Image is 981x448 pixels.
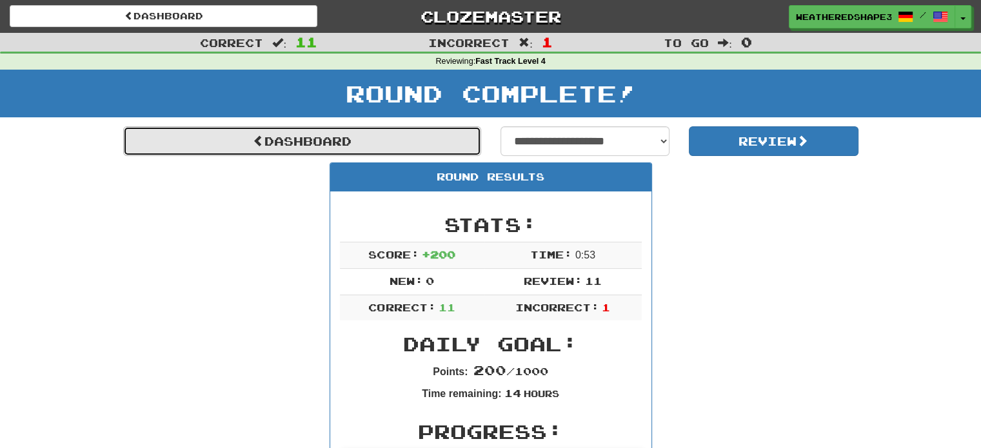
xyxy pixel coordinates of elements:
a: Dashboard [10,5,317,27]
strong: Points: [433,366,468,377]
span: 0 [741,34,752,50]
span: : [272,37,286,48]
span: 14 [504,387,520,399]
span: 1 [602,301,610,313]
span: 11 [295,34,317,50]
button: Review [689,126,858,156]
span: Incorrect [428,36,510,49]
span: 0 : 53 [575,249,595,260]
span: Score: [368,248,419,260]
span: : [519,37,533,48]
h1: Round Complete! [5,81,976,106]
a: WeatheredShape3062 / [789,5,955,28]
a: Dashboard [123,126,481,156]
h2: Progress: [340,421,642,442]
span: : [718,37,732,48]
span: Correct [200,36,263,49]
span: To go [664,36,709,49]
small: Hours [524,388,559,399]
span: Correct: [368,301,435,313]
h2: Daily Goal: [340,333,642,355]
span: New: [390,275,423,287]
a: Clozemaster [337,5,644,28]
span: WeatheredShape3062 [796,11,891,23]
span: 1 [542,34,553,50]
span: / 1000 [473,365,548,377]
span: + 200 [422,248,455,260]
span: Review: [524,275,582,287]
span: 11 [439,301,455,313]
span: Incorrect: [515,301,599,313]
span: 0 [426,275,434,287]
strong: Fast Track Level 4 [475,57,546,66]
h2: Stats: [340,214,642,235]
div: Round Results [330,163,651,191]
span: Time: [530,248,572,260]
span: 11 [585,275,602,287]
span: / [920,10,926,19]
strong: Time remaining: [422,388,501,399]
span: 200 [473,362,506,378]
